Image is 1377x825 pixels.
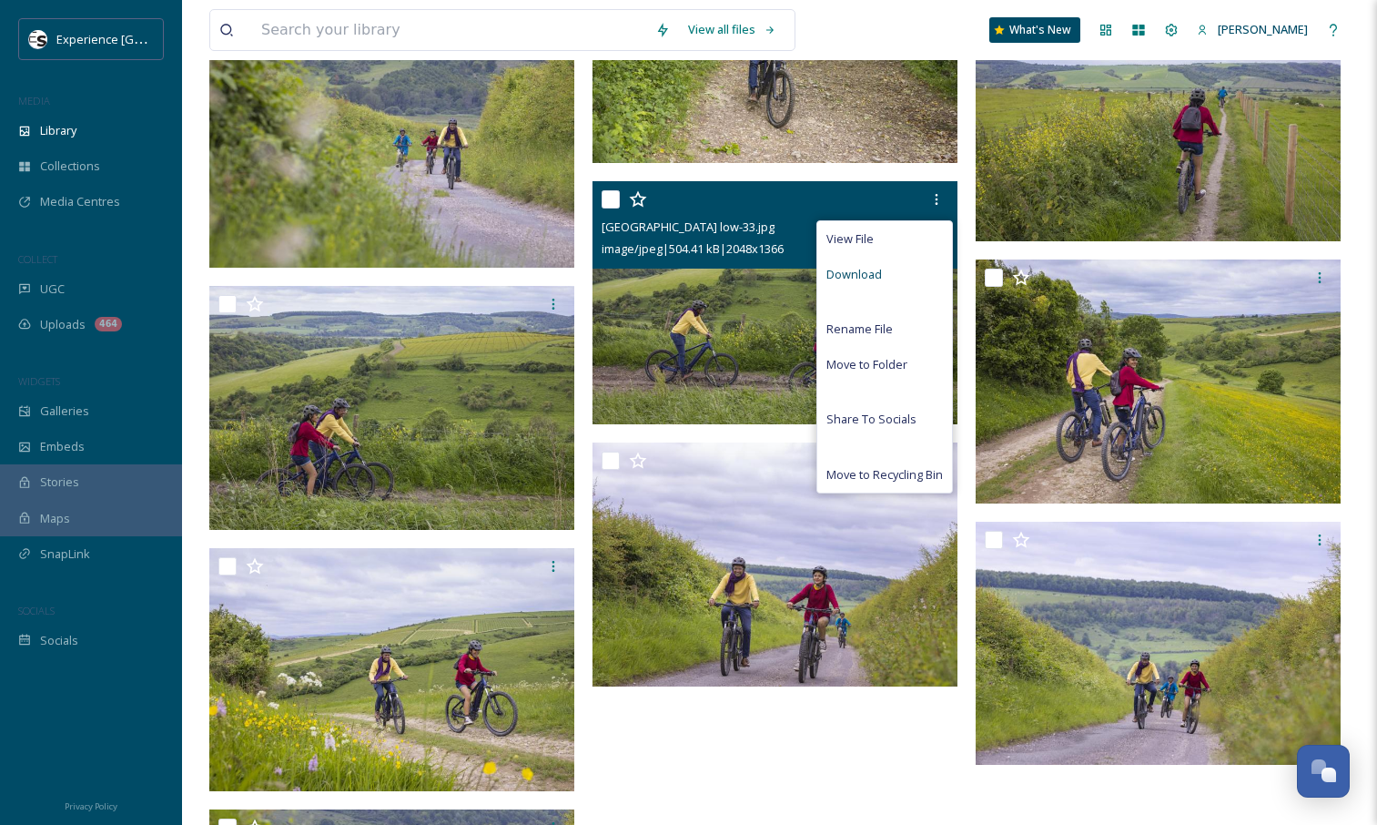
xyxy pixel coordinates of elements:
input: Search your library [252,10,646,50]
a: [PERSON_NAME] [1188,12,1317,47]
button: Open Chat [1297,745,1350,798]
span: image/jpeg | 504.41 kB | 2048 x 1366 [602,240,784,257]
a: View all files [679,12,785,47]
span: Stories [40,474,79,491]
span: Library [40,122,76,139]
span: Experience [GEOGRAPHIC_DATA] [56,30,237,47]
span: Media Centres [40,193,120,210]
span: UGC [40,280,65,298]
img: Riverside South Downs low-34.jpg [209,286,574,530]
span: [GEOGRAPHIC_DATA] low-33.jpg [602,219,775,235]
span: MEDIA [18,94,50,107]
span: SOCIALS [18,604,55,617]
span: Uploads [40,316,86,333]
span: View File [826,230,874,248]
span: SnapLink [40,545,90,563]
span: Share To Socials [826,411,916,428]
img: Riverside South Downs low-25.jpg [592,443,957,687]
span: Rename File [826,321,893,338]
span: Maps [40,510,70,527]
span: Embeds [40,438,85,455]
img: Riverside South Downs low-27.jpg [209,548,574,792]
span: Move to Folder [826,356,907,373]
div: 464 [95,317,122,331]
span: [PERSON_NAME] [1218,21,1308,37]
img: Riverside South Downs low-31.jpg [976,260,1341,504]
a: What's New [989,17,1080,43]
img: WSCC%20ES%20Socials%20Icon%20-%20Secondary%20-%20Black.jpg [29,30,47,48]
span: Collections [40,158,100,175]
span: Socials [40,632,78,649]
span: Galleries [40,402,89,420]
img: Riverside South Downs low-24.jpg [976,522,1341,766]
span: Download [826,266,882,283]
span: Move to Recycling Bin [826,466,943,484]
a: Privacy Policy [65,794,117,816]
span: COLLECT [18,252,57,266]
img: Riverside South Downs low-33.jpg [592,181,957,425]
img: Riverside South Downs high-21.jpg [209,25,574,269]
span: Privacy Policy [65,800,117,812]
span: WIDGETS [18,374,60,388]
